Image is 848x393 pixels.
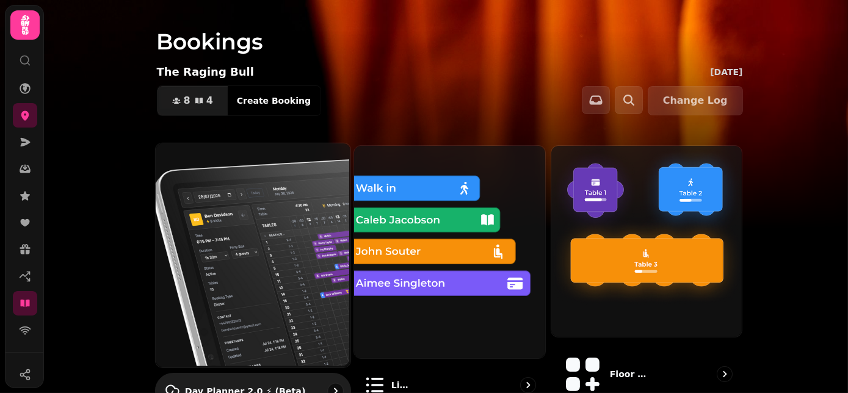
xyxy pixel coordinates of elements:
img: List view [353,145,544,357]
p: Floor Plans (beta) [610,368,652,380]
button: Create Booking [227,86,321,115]
span: 4 [206,96,213,106]
p: List view [391,379,412,391]
svg: go to [522,379,534,391]
button: Change Log [648,86,743,115]
span: 8 [184,96,190,106]
span: Change Log [663,96,728,106]
span: Create Booking [237,96,311,105]
p: [DATE] [710,66,742,78]
img: Day Planner 2.0 ⚡ (Beta) [154,142,349,366]
p: The Raging Bull [157,63,254,81]
img: Floor Plans (beta) [550,145,741,336]
button: 84 [158,86,228,115]
svg: go to [719,368,731,380]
